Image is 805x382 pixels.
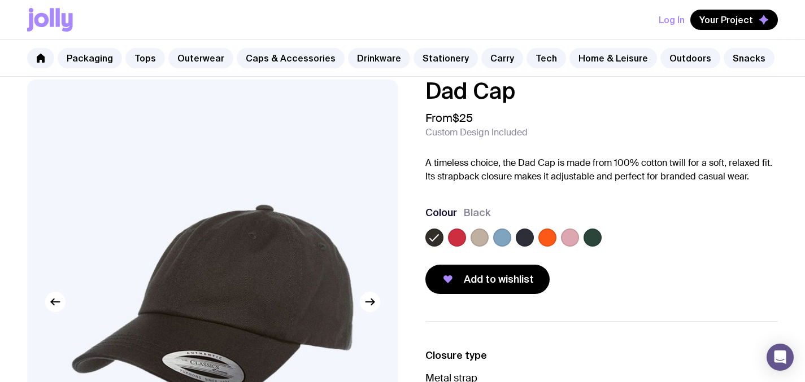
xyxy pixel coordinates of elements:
a: Carry [481,48,523,68]
span: Custom Design Included [425,127,528,138]
a: Tops [125,48,165,68]
a: Packaging [58,48,122,68]
p: A timeless choice, the Dad Cap is made from 100% cotton twill for a soft, relaxed fit. Its strapb... [425,156,778,183]
a: Home & Leisure [569,48,657,68]
a: Tech [526,48,566,68]
a: Snacks [724,48,774,68]
button: Log In [659,10,685,30]
h3: Colour [425,206,457,219]
button: Add to wishlist [425,265,550,294]
img: tab_domain_overview_orange.svg [31,65,40,74]
img: website_grey.svg [18,29,27,38]
h1: Dad Cap [425,80,778,102]
div: Keywords by Traffic [125,67,190,74]
div: v 4.0.25 [32,18,55,27]
span: From [425,111,473,125]
div: Domain Overview [43,67,101,74]
a: Outerwear [168,48,233,68]
span: Your Project [699,14,753,25]
span: $25 [452,111,473,125]
span: Black [464,206,491,219]
a: Stationery [414,48,478,68]
a: Outdoors [660,48,720,68]
a: Drinkware [348,48,410,68]
a: Caps & Accessories [237,48,345,68]
img: logo_orange.svg [18,18,27,27]
div: Open Intercom Messenger [767,344,794,371]
button: Your Project [690,10,778,30]
div: Domain: [DOMAIN_NAME] [29,29,124,38]
h3: Closure type [425,349,778,362]
span: Add to wishlist [464,273,534,286]
img: tab_keywords_by_traffic_grey.svg [112,65,121,74]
